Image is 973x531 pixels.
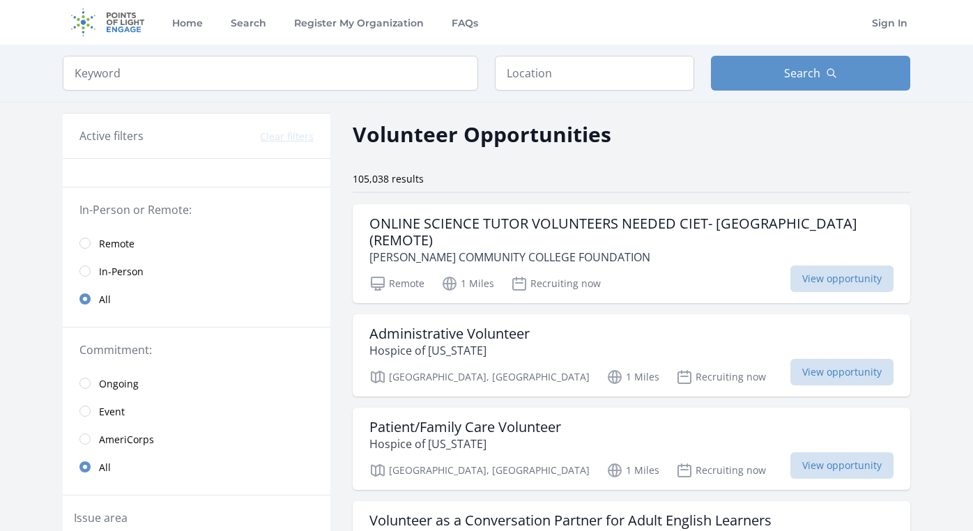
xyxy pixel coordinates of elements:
a: Event [63,397,330,425]
p: 1 Miles [441,275,494,292]
span: Event [99,405,125,419]
span: AmeriCorps [99,433,154,447]
h3: ONLINE SCIENCE TUTOR VOLUNTEERS NEEDED CIET- [GEOGRAPHIC_DATA] (REMOTE) [369,215,894,249]
p: Hospice of [US_STATE] [369,342,530,359]
a: All [63,285,330,313]
p: [PERSON_NAME] COMMUNITY COLLEGE FOUNDATION [369,249,894,265]
span: View opportunity [790,359,894,385]
a: Remote [63,229,330,257]
p: Remote [369,275,424,292]
h2: Volunteer Opportunities [353,118,611,150]
span: Search [784,65,820,82]
p: 1 Miles [606,369,659,385]
button: Search [711,56,910,91]
span: In-Person [99,265,144,279]
legend: Commitment: [79,341,314,358]
p: Hospice of [US_STATE] [369,436,561,452]
span: Remote [99,237,135,251]
p: 1 Miles [606,462,659,479]
p: Recruiting now [511,275,601,292]
a: Ongoing [63,369,330,397]
input: Location [495,56,694,91]
legend: In-Person or Remote: [79,201,314,218]
span: All [99,461,111,475]
a: All [63,453,330,481]
p: [GEOGRAPHIC_DATA], [GEOGRAPHIC_DATA] [369,462,590,479]
p: Recruiting now [676,369,766,385]
p: [GEOGRAPHIC_DATA], [GEOGRAPHIC_DATA] [369,369,590,385]
span: View opportunity [790,452,894,479]
p: Recruiting now [676,462,766,479]
span: 105,038 results [353,172,424,185]
h3: Volunteer as a Conversation Partner for Adult English Learners [369,512,772,529]
span: View opportunity [790,265,894,292]
a: Patient/Family Care Volunteer Hospice of [US_STATE] [GEOGRAPHIC_DATA], [GEOGRAPHIC_DATA] 1 Miles ... [353,408,910,490]
a: AmeriCorps [63,425,330,453]
span: All [99,293,111,307]
a: ONLINE SCIENCE TUTOR VOLUNTEERS NEEDED CIET- [GEOGRAPHIC_DATA] (REMOTE) [PERSON_NAME] COMMUNITY C... [353,204,910,303]
button: Clear filters [260,130,314,144]
legend: Issue area [74,509,128,526]
a: In-Person [63,257,330,285]
h3: Active filters [79,128,144,144]
h3: Administrative Volunteer [369,325,530,342]
input: Keyword [63,56,478,91]
a: Administrative Volunteer Hospice of [US_STATE] [GEOGRAPHIC_DATA], [GEOGRAPHIC_DATA] 1 Miles Recru... [353,314,910,397]
h3: Patient/Family Care Volunteer [369,419,561,436]
span: Ongoing [99,377,139,391]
